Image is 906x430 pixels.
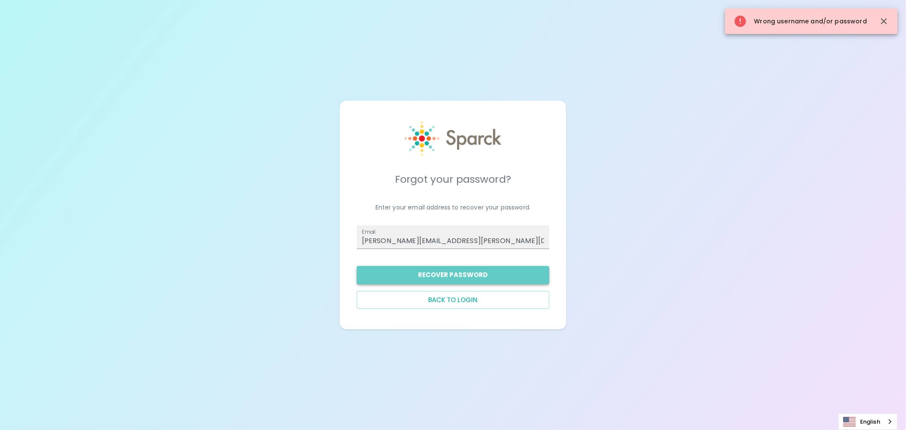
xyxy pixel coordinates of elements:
div: Wrong username and/or password [734,11,867,31]
button: Recover Password [357,266,549,284]
button: Back to login [357,291,549,309]
aside: Language selected: English [838,413,898,430]
a: English [839,414,897,430]
label: Email [362,228,375,235]
h5: Forgot your password? [357,173,549,186]
img: Sparck logo [405,121,501,156]
div: Language [838,413,898,430]
p: Enter your email address to recover your password. [357,203,549,212]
